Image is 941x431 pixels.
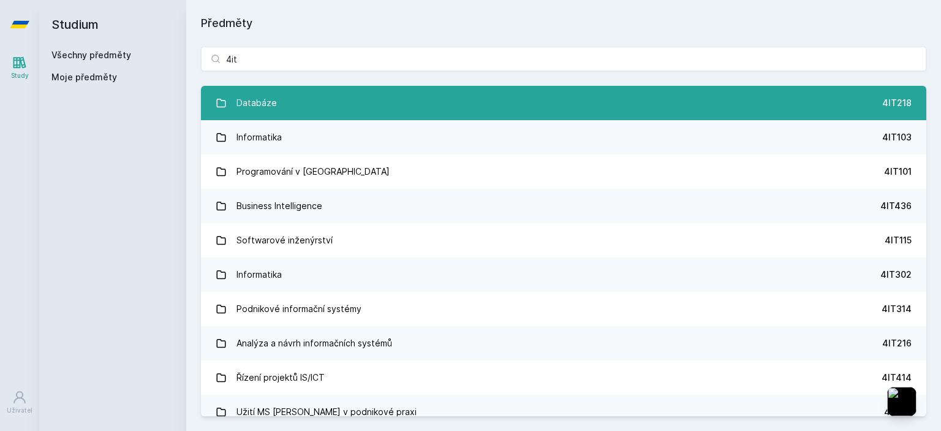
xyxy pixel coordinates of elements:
[7,406,32,415] div: Uživatel
[201,257,926,292] a: Informatika 4IT302
[2,384,37,421] a: Uživatel
[882,97,912,109] div: 4IT218
[236,159,390,184] div: Programování v [GEOGRAPHIC_DATA]
[236,365,325,390] div: Řízení projektů IS/ICT
[884,406,912,418] div: 4IT110
[236,228,333,253] div: Softwarové inženýrství
[51,50,131,60] a: Všechny předměty
[885,234,912,246] div: 4IT115
[11,71,29,80] div: Study
[201,360,926,395] a: Řízení projektů IS/ICT 4IT414
[201,47,926,71] input: Název nebo ident předmětu…
[880,200,912,212] div: 4IT436
[236,400,417,424] div: Užití MS [PERSON_NAME] v podnikové praxi
[201,154,926,189] a: Programování v [GEOGRAPHIC_DATA] 4IT101
[236,125,282,150] div: Informatika
[882,372,912,384] div: 4IT414
[882,337,912,349] div: 4IT216
[236,194,322,218] div: Business Intelligence
[201,326,926,360] a: Analýza a návrh informačních systémů 4IT216
[201,395,926,429] a: Užití MS [PERSON_NAME] v podnikové praxi 4IT110
[880,269,912,281] div: 4IT302
[201,15,926,32] h1: Předměty
[236,331,392,356] div: Analýza a návrh informačních systémů
[236,297,361,321] div: Podnikové informační systémy
[201,86,926,120] a: Databáze 4IT218
[882,131,912,143] div: 4IT103
[201,223,926,257] a: Softwarové inženýrství 4IT115
[2,49,37,86] a: Study
[236,91,277,115] div: Databáze
[884,166,912,178] div: 4IT101
[236,262,282,287] div: Informatika
[201,189,926,223] a: Business Intelligence 4IT436
[201,292,926,326] a: Podnikové informační systémy 4IT314
[201,120,926,154] a: Informatika 4IT103
[882,303,912,315] div: 4IT314
[51,71,117,83] span: Moje předměty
